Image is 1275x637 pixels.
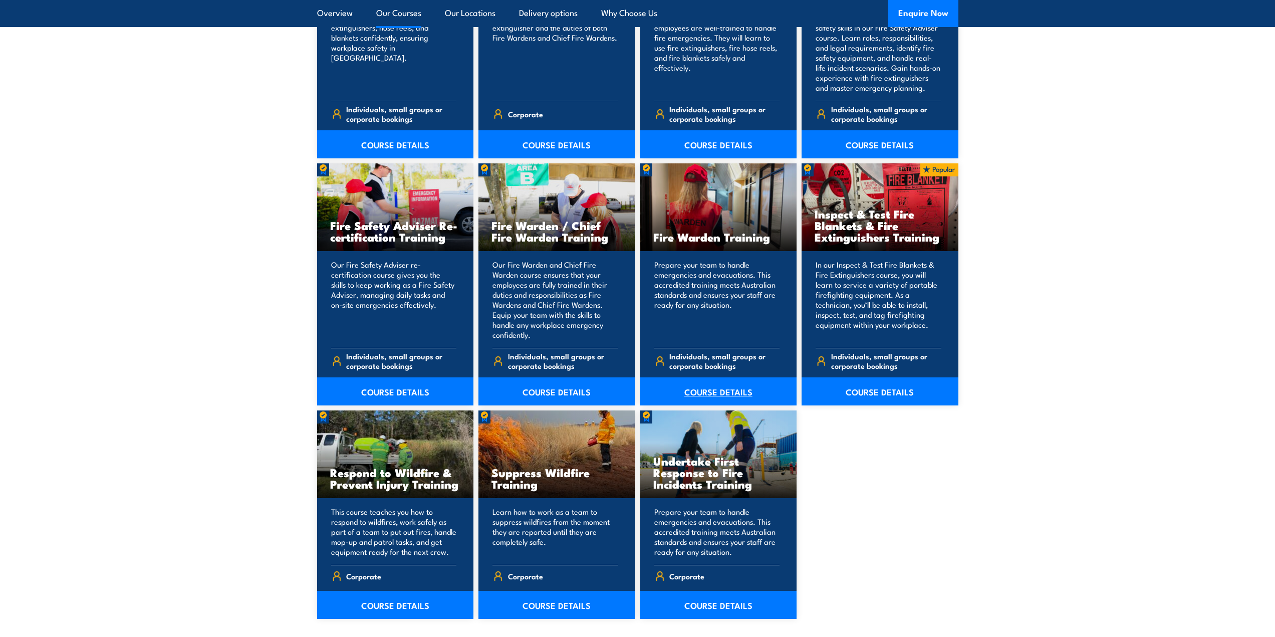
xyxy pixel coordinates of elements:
[508,568,543,584] span: Corporate
[508,351,618,370] span: Individuals, small groups or corporate bookings
[492,507,618,557] p: Learn how to work as a team to suppress wildfires from the moment they are reported until they ar...
[330,467,461,490] h3: Respond to Wildfire & Prevent Injury Training
[331,507,457,557] p: This course teaches you how to respond to wildfires, work safely as part of a team to put out fir...
[669,351,780,370] span: Individuals, small groups or corporate bookings
[802,130,958,158] a: COURSE DETAILS
[802,377,958,405] a: COURSE DETAILS
[478,591,635,619] a: COURSE DETAILS
[478,377,635,405] a: COURSE DETAILS
[669,104,780,123] span: Individuals, small groups or corporate bookings
[816,3,941,93] p: Equip your team in [GEOGRAPHIC_DATA] with key fire safety skills in our Fire Safety Adviser cours...
[831,104,941,123] span: Individuals, small groups or corporate bookings
[640,377,797,405] a: COURSE DETAILS
[815,208,945,243] h3: Inspect & Test Fire Blankets & Fire Extinguishers Training
[491,220,622,243] h3: Fire Warden / Chief Fire Warden Training
[816,260,941,340] p: In our Inspect & Test Fire Blankets & Fire Extinguishers course, you will learn to service a vari...
[346,568,381,584] span: Corporate
[653,455,784,490] h3: Undertake First Response to Fire Incidents Training
[346,104,456,123] span: Individuals, small groups or corporate bookings
[492,3,618,93] p: Our Fire Combo Awareness Day includes training on how to use a fire extinguisher and the duties o...
[669,568,704,584] span: Corporate
[317,591,474,619] a: COURSE DETAILS
[640,591,797,619] a: COURSE DETAILS
[492,260,618,340] p: Our Fire Warden and Chief Fire Warden course ensures that your employees are fully trained in the...
[317,130,474,158] a: COURSE DETAILS
[317,377,474,405] a: COURSE DETAILS
[640,130,797,158] a: COURSE DETAILS
[831,351,941,370] span: Individuals, small groups or corporate bookings
[330,220,461,243] h3: Fire Safety Adviser Re-certification Training
[346,351,456,370] span: Individuals, small groups or corporate bookings
[478,130,635,158] a: COURSE DETAILS
[654,3,780,93] p: Our Fire Extinguisher and Fire Warden course will ensure your employees are well-trained to handl...
[331,260,457,340] p: Our Fire Safety Adviser re-certification course gives you the skills to keep working as a Fire Sa...
[654,260,780,340] p: Prepare your team to handle emergencies and evacuations. This accredited training meets Australia...
[508,106,543,122] span: Corporate
[653,231,784,243] h3: Fire Warden Training
[654,507,780,557] p: Prepare your team to handle emergencies and evacuations. This accredited training meets Australia...
[331,3,457,93] p: Train your team in essential fire safety. Learn to use fire extinguishers, hose reels, and blanke...
[491,467,622,490] h3: Suppress Wildfire Training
